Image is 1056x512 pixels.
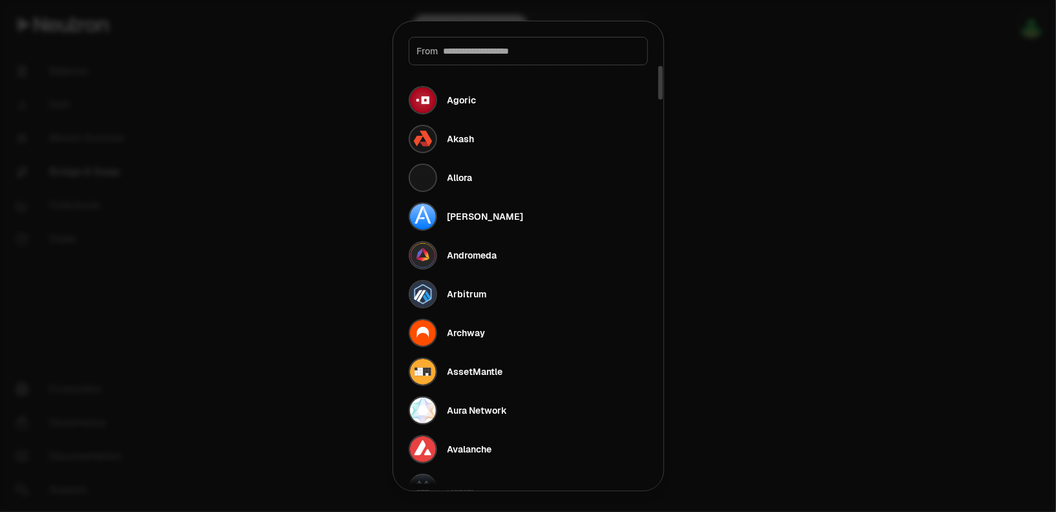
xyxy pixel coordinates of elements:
button: Agoric LogoAgoric [401,81,656,120]
div: Archway [447,326,486,339]
button: Andromeda LogoAndromeda [401,236,656,275]
img: Axelar Logo [410,475,436,501]
img: Arbitrum Logo [410,281,436,307]
div: Arbitrum [447,288,487,301]
img: Archway Logo [410,320,436,346]
img: Andromeda Logo [410,242,436,268]
span: From [417,45,438,58]
button: AssetMantle LogoAssetMantle [401,352,656,391]
button: Axelar LogoAxelar [401,469,656,507]
div: Axelar [447,482,476,495]
button: Arbitrum LogoArbitrum [401,275,656,314]
img: Althea Logo [410,204,436,229]
div: Andromeda [447,249,497,262]
div: [PERSON_NAME] [447,210,524,223]
button: Archway LogoArchway [401,314,656,352]
div: Aura Network [447,404,508,417]
img: Avalanche Logo [410,436,436,462]
img: Agoric Logo [410,87,436,113]
img: Allora Logo [410,165,436,191]
div: AssetMantle [447,365,503,378]
div: Avalanche [447,443,492,456]
button: Allora LogoAllora [401,158,656,197]
button: Althea Logo[PERSON_NAME] [401,197,656,236]
button: Avalanche LogoAvalanche [401,430,656,469]
div: Akash [447,133,475,145]
img: AssetMantle Logo [410,359,436,385]
img: Akash Logo [410,126,436,152]
div: Agoric [447,94,477,107]
img: Aura Network Logo [410,398,436,423]
button: Akash LogoAkash [401,120,656,158]
button: Aura Network LogoAura Network [401,391,656,430]
div: Allora [447,171,473,184]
